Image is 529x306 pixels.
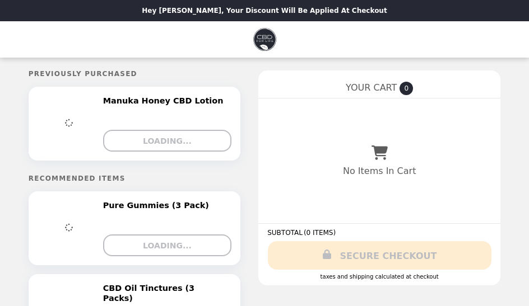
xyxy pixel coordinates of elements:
span: 0 [400,82,413,95]
h2: Manuka Honey CBD Lotion [103,96,228,106]
p: Hey [PERSON_NAME], your discount will be applied at checkout [142,7,387,15]
span: ( 0 ITEMS ) [304,229,336,237]
h5: Recommended Items [29,175,240,182]
img: Brand Logo [253,28,276,51]
span: YOUR CART [346,82,397,93]
h5: Previously Purchased [29,70,240,78]
div: Taxes and Shipping calculated at checkout [267,274,491,280]
h2: CBD Oil Tinctures (3 Packs) [103,283,230,304]
p: No Items In Cart [343,166,416,176]
h2: Pure Gummies (3 Pack) [103,200,214,210]
span: SUBTOTAL [267,229,304,237]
